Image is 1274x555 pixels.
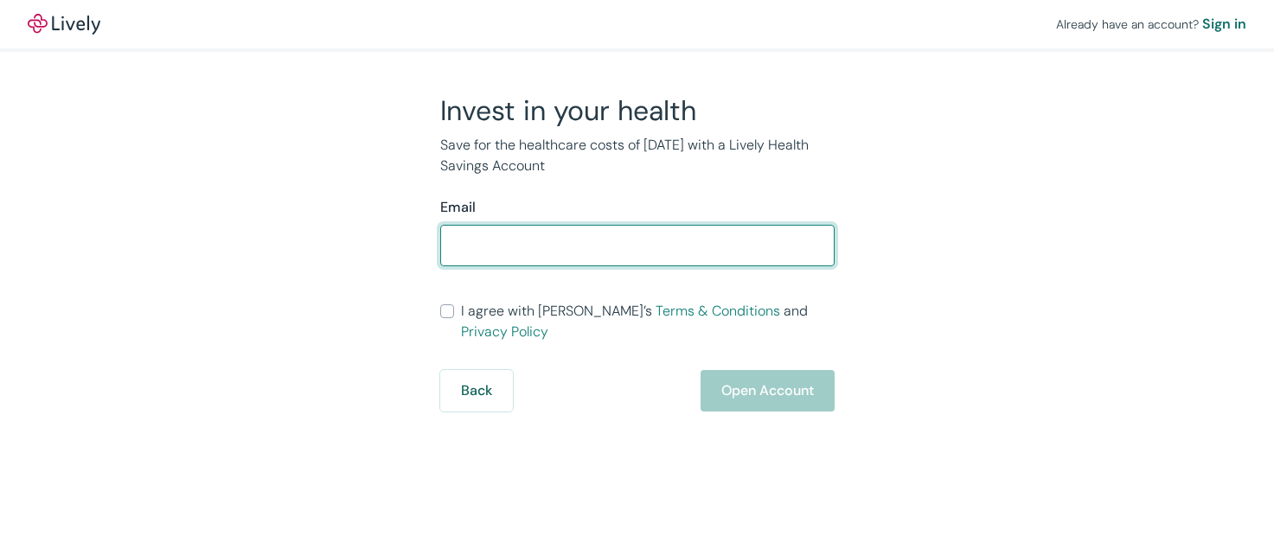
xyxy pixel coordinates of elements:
h2: Invest in your health [440,93,835,128]
a: LivelyLively [28,14,100,35]
div: Already have an account? [1056,14,1246,35]
span: I agree with [PERSON_NAME]’s and [461,301,835,342]
a: Sign in [1202,14,1246,35]
img: Lively [28,14,100,35]
button: Back [440,370,513,411]
label: Email [440,197,476,218]
a: Privacy Policy [461,322,548,341]
p: Save for the healthcare costs of [DATE] with a Lively Health Savings Account [440,135,835,176]
a: Terms & Conditions [656,302,780,320]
